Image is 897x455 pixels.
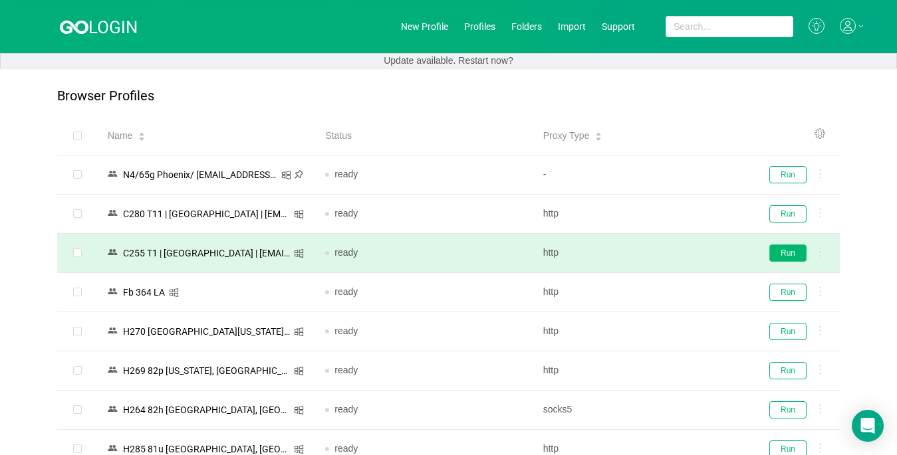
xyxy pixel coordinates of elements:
div: C280 T11 | [GEOGRAPHIC_DATA] | [EMAIL_ADDRESS][DOMAIN_NAME] [119,205,294,223]
td: socks5 [533,391,750,430]
i: icon: windows [294,248,304,258]
a: Import [558,21,586,32]
i: icon: windows [281,170,291,180]
span: Name [108,129,132,143]
i: icon: windows [294,327,304,337]
button: Run [769,244,807,262]
div: Sort [138,130,146,139]
span: ready [334,365,358,375]
td: - [533,155,750,195]
div: C255 T1 | [GEOGRAPHIC_DATA] | [EMAIL_ADDRESS][DOMAIN_NAME] [119,244,294,262]
span: ready [334,443,358,454]
button: Run [769,205,807,223]
i: icon: windows [294,405,304,415]
div: Н270 [GEOGRAPHIC_DATA][US_STATE]/ [EMAIL_ADDRESS][DOMAIN_NAME] [119,323,294,340]
td: http [533,351,750,391]
i: icon: caret-up [138,131,146,135]
button: Run [769,401,807,418]
i: icon: caret-down [595,136,602,139]
input: Search... [666,16,793,37]
td: http [533,312,750,351]
a: Support [602,21,635,32]
span: ready [334,404,358,414]
div: Open Intercom Messenger [852,410,884,442]
a: Folders [511,21,542,32]
i: icon: windows [294,366,304,376]
button: Run [769,166,807,183]
i: icon: windows [294,209,304,219]
span: Status [325,129,352,143]
span: Proxy Type [543,129,590,143]
td: http [533,234,750,273]
i: icon: windows [294,444,304,454]
p: Browser Profiles [57,88,154,104]
button: Run [769,284,807,301]
td: http [533,273,750,312]
a: Profiles [464,21,495,32]
i: icon: caret-up [595,131,602,135]
i: icon: windows [169,288,179,298]
td: http [533,195,750,234]
span: ready [334,169,358,179]
i: icon: caret-down [138,136,146,139]
span: ready [334,286,358,297]
div: N4/65g Phoenix/ [EMAIL_ADDRESS][DOMAIN_NAME] [119,166,281,183]
span: ready [334,247,358,258]
button: Run [769,323,807,340]
div: Н269 82p [US_STATE], [GEOGRAPHIC_DATA]/ [EMAIL_ADDRESS][DOMAIN_NAME] [119,362,294,379]
span: ready [334,325,358,336]
a: New Profile [401,21,448,32]
span: ready [334,208,358,219]
div: Fb 364 LA [119,284,169,301]
button: Run [769,362,807,379]
div: Н264 82h [GEOGRAPHIC_DATA], [GEOGRAPHIC_DATA]/ [EMAIL_ADDRESS][DOMAIN_NAME] [119,401,294,418]
div: Sort [594,130,602,139]
i: icon: pushpin [294,169,304,179]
